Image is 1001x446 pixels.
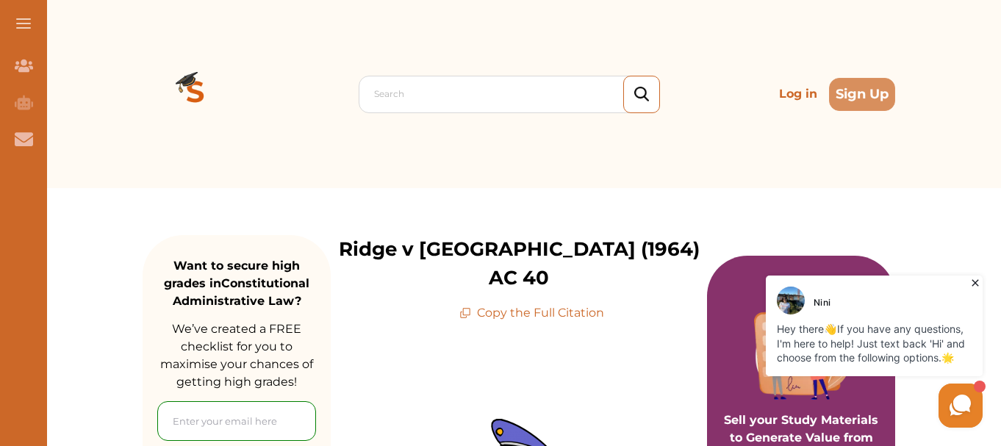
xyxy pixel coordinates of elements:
p: Ridge v [GEOGRAPHIC_DATA] (1964) AC 40 [331,235,707,292]
img: Logo [143,41,248,147]
span: We’ve created a FREE checklist for you to maximise your chances of getting high grades! [160,322,313,389]
strong: Want to secure high grades in Constitutional Administrative Law ? [164,259,309,308]
iframe: HelpCrunch [648,272,986,431]
img: search_icon [634,87,649,102]
p: Log in [773,79,823,109]
input: Enter your email here [157,401,316,441]
p: Copy the Full Citation [459,304,604,322]
button: Sign Up [829,78,895,111]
